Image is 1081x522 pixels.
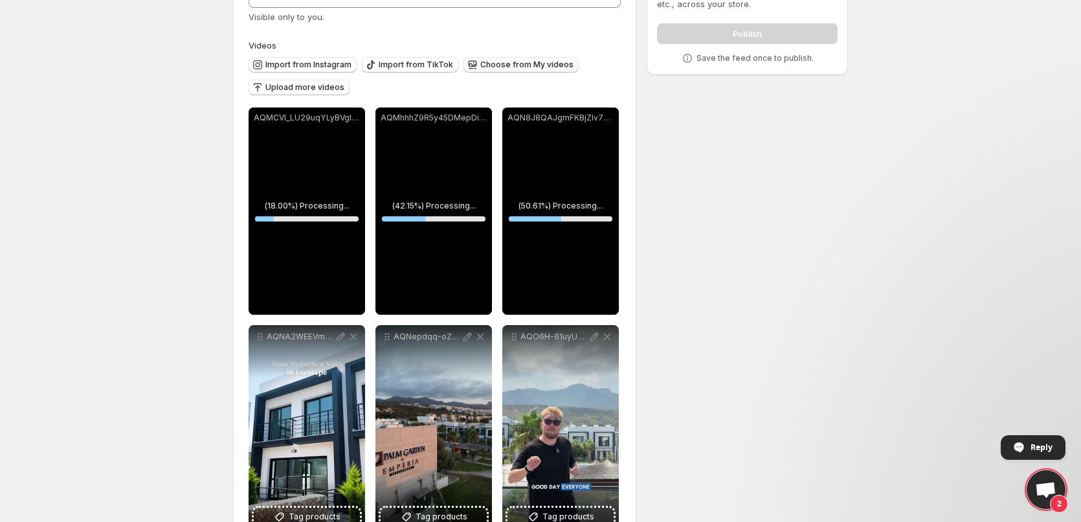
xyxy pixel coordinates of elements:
[249,12,324,22] span: Visible only to you.
[249,57,357,73] button: Import from Instagram
[1031,436,1053,459] span: Reply
[1027,470,1065,509] div: Open chat
[697,53,814,63] p: Save the feed once to publish.
[249,40,276,51] span: Videos
[394,332,461,342] p: AQNepdqq-oZQbUb7oTXAi8hXSYj3lmUZ0e32vlhS21_H9t70cP2wOD48aAkJ6mM44Cd3HOApo6hDeG_9RRcrGiiO4Ghon5d4L...
[267,332,334,342] p: AQNA2WEEVm2Y_uhKEowhTjJeahKuk4jw4Um-JkvaCuppyjHYuNRoanQulBW81ZB0WFSTjKNyVg0efQZL9A8rgBFyGxax0sTtQ...
[375,108,492,315] div: AQMhhhZ9R5y45DMepDiuLZD3xMeVtSkXp0x8ulQc9v0HgIoQCVTWDflNPJXcq3W9HBcnGWHLf4WylYZgCxz7W5QCmWZsSNrm0...
[502,108,619,315] div: AQN8J8QAJgmFKBjZlv7zyQFG_12lSEPn8OtbuIdWxSCiCDpKOxSZKDQNG0JigEDZRGPUem80QrYkJoRQFKmgfvIfzLyu7veqR...
[463,57,579,73] button: Choose from My videos
[254,113,360,123] p: AQMCVI_LU29uqYLyBVgI4zzX_KlQno-uflzk9iubiOuoRVD5OSu8jX3OTPbz6uIveJh64P4Gn6g2m2tfRg47EC78foc4Zmj9R...
[1050,495,1068,513] span: 2
[249,80,350,95] button: Upload more videos
[265,60,351,70] span: Import from Instagram
[362,57,458,73] button: Import from TikTok
[480,60,574,70] span: Choose from My videos
[379,60,453,70] span: Import from TikTok
[507,113,614,123] p: AQN8J8QAJgmFKBjZlv7zyQFG_12lSEPn8OtbuIdWxSCiCDpKOxSZKDQNG0JigEDZRGPUem80QrYkJoRQFKmgfvIfzLyu7veqR...
[381,113,487,123] p: AQMhhhZ9R5y45DMepDiuLZD3xMeVtSkXp0x8ulQc9v0HgIoQCVTWDflNPJXcq3W9HBcnGWHLf4WylYZgCxz7W5QCmWZsSNrm0...
[249,108,365,315] div: AQMCVI_LU29uqYLyBVgI4zzX_KlQno-uflzk9iubiOuoRVD5OSu8jX3OTPbz6uIveJh64P4Gn6g2m2tfRg47EC78foc4Zmj9R...
[520,332,588,342] p: AQO6H-61uyU4rWKiw2Iy-yrOmVC3Cc34SRWomCOYyVGrSk7WW9hTJmS8u6b0yuKGXiQlSNY1t4cNeqiMvNFL_MqPriRia37uo...
[265,82,344,93] span: Upload more videos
